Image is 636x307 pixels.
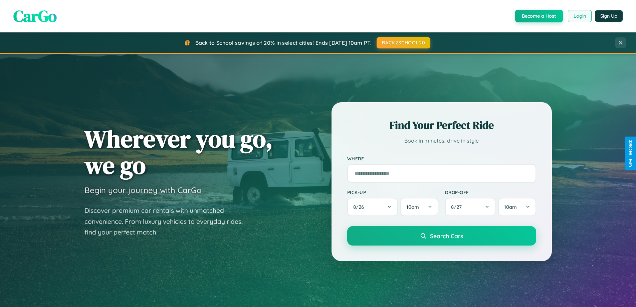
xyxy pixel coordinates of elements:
span: 10am [406,204,419,210]
button: 10am [400,198,438,216]
label: Pick-up [347,189,438,195]
button: 8/27 [445,198,496,216]
button: 10am [498,198,536,216]
button: Become a Host [515,10,563,22]
span: Search Cars [430,232,463,240]
p: Discover premium car rentals with unmatched convenience. From luxury vehicles to everyday rides, ... [84,205,251,238]
button: BACK2SCHOOL20 [377,37,430,48]
label: Drop-off [445,189,536,195]
span: 8 / 26 [353,204,367,210]
h3: Begin your journey with CarGo [84,185,202,195]
h1: Wherever you go, we go [84,126,273,178]
button: Search Cars [347,226,536,246]
span: CarGo [13,5,57,27]
span: 8 / 27 [451,204,465,210]
button: Sign Up [595,10,623,22]
span: Back to School savings of 20% in select cities! Ends [DATE] 10am PT. [195,39,372,46]
button: Login [568,10,592,22]
button: 8/26 [347,198,398,216]
label: Where [347,156,536,161]
span: 10am [504,204,517,210]
p: Book in minutes, drive in style [347,136,536,146]
h2: Find Your Perfect Ride [347,118,536,133]
div: Give Feedback [628,140,633,167]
